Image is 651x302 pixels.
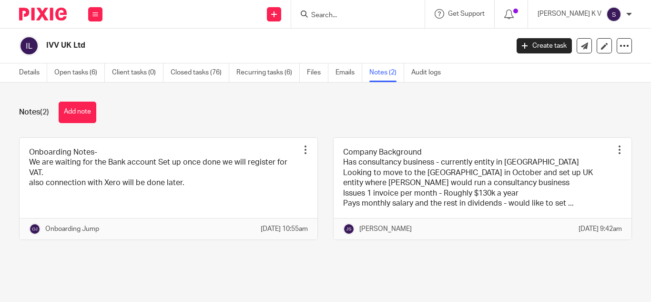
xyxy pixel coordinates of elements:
[112,63,163,82] a: Client tasks (0)
[606,7,621,22] img: svg%3E
[579,224,622,234] p: [DATE] 9:42am
[336,63,362,82] a: Emails
[40,108,49,116] span: (2)
[171,63,229,82] a: Closed tasks (76)
[19,63,47,82] a: Details
[411,63,448,82] a: Audit logs
[448,10,485,17] span: Get Support
[59,102,96,123] button: Add note
[310,11,396,20] input: Search
[54,63,105,82] a: Open tasks (6)
[46,41,411,51] h2: IVV UK Ltd
[19,8,67,21] img: Pixie
[369,63,404,82] a: Notes (2)
[307,63,328,82] a: Files
[538,9,601,19] p: [PERSON_NAME] K V
[19,107,49,117] h1: Notes
[29,223,41,235] img: svg%3E
[45,224,99,234] p: Onboarding Jump
[359,224,412,234] p: [PERSON_NAME]
[343,223,355,235] img: svg%3E
[236,63,300,82] a: Recurring tasks (6)
[261,224,308,234] p: [DATE] 10:55am
[19,36,39,56] img: svg%3E
[517,38,572,53] a: Create task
